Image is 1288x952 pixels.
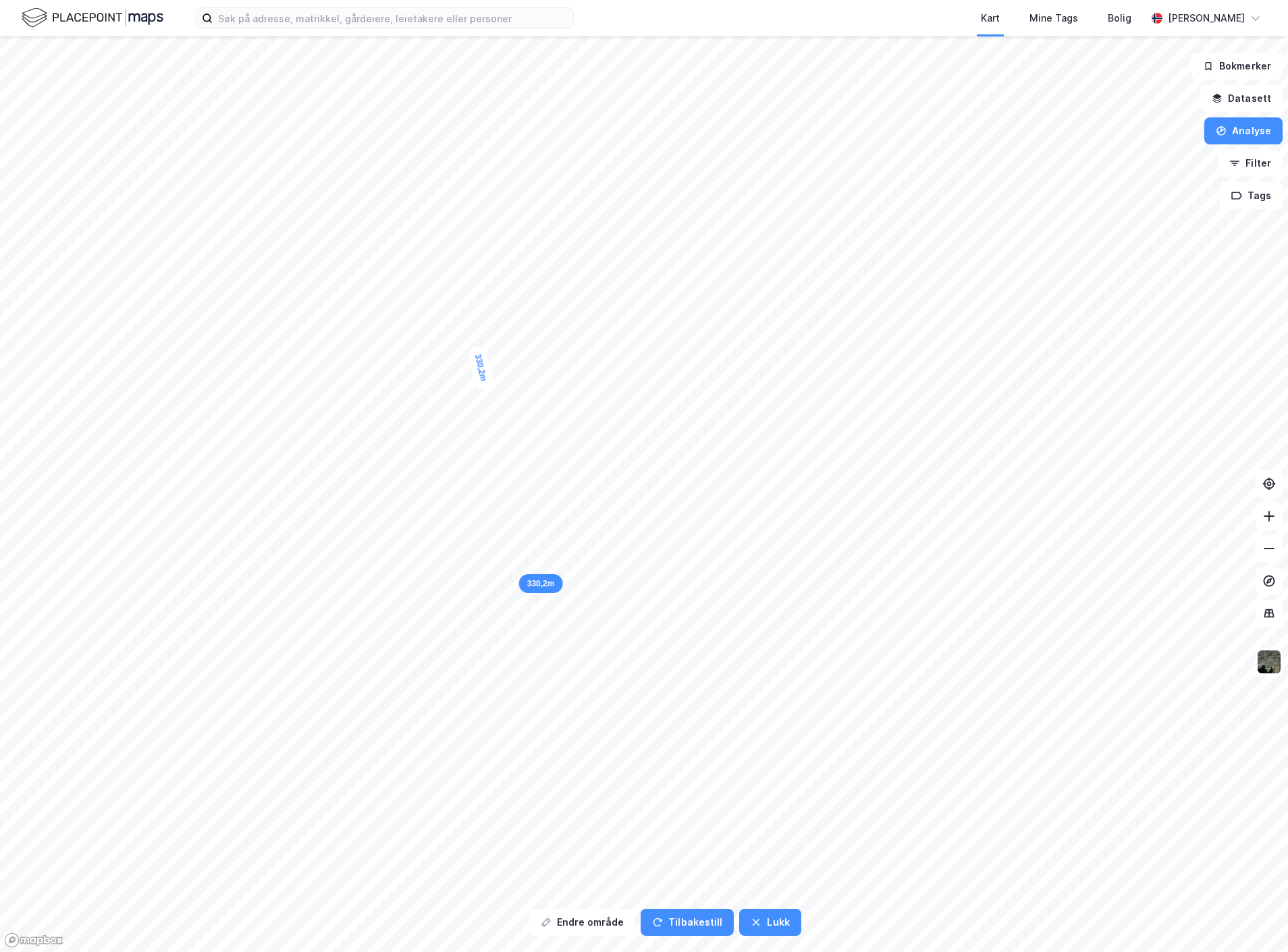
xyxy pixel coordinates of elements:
div: Kart [981,10,1000,26]
button: Lukk [739,909,801,936]
div: Bolig [1108,10,1131,26]
iframe: Chat Widget [1220,887,1288,952]
div: Map marker [519,574,563,593]
img: logo.f888ab2527a4732fd821a326f86c7f29.svg [22,6,163,30]
button: Bokmerker [1191,53,1283,80]
button: Tilbakestill [641,909,734,936]
img: 9k= [1256,649,1282,675]
div: Map marker [466,344,495,391]
div: [PERSON_NAME] [1168,10,1245,26]
input: Søk på adresse, matrikkel, gårdeiere, leietakere eller personer [213,8,573,28]
div: Mine Tags [1029,10,1078,26]
button: Endre område [529,909,635,936]
button: Filter [1218,150,1283,177]
button: Analyse [1204,117,1283,144]
button: Tags [1220,182,1283,209]
div: Kontrollprogram for chat [1220,887,1288,952]
button: Datasett [1200,85,1283,112]
a: Mapbox homepage [4,932,63,948]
